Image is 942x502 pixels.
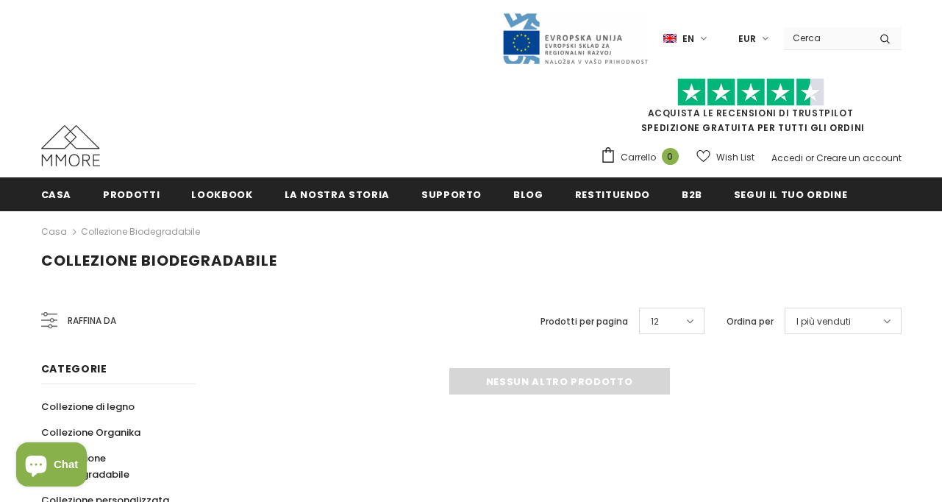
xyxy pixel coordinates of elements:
a: Javni Razpis [502,32,649,44]
img: Casi MMORE [41,125,100,166]
span: Collezione biodegradabile [41,250,277,271]
a: Collezione Organika [41,420,140,445]
a: Acquista le recensioni di TrustPilot [648,107,854,119]
span: Casa [41,188,72,202]
a: supporto [421,177,482,211]
a: Collezione biodegradabile [41,445,179,487]
a: Blog [513,177,543,211]
a: Restituendo [575,177,650,211]
img: Javni Razpis [502,12,649,66]
span: Lookbook [191,188,252,202]
a: Casa [41,223,67,241]
a: B2B [682,177,702,211]
a: Carrello 0 [600,146,686,169]
a: Segui il tuo ordine [734,177,847,211]
a: Collezione biodegradabile [81,225,200,238]
span: 12 [651,314,659,329]
a: Accedi [771,152,803,164]
span: Prodotti [103,188,160,202]
input: Search Site [784,27,868,49]
span: Segui il tuo ordine [734,188,847,202]
span: Restituendo [575,188,650,202]
img: i-lang-1.png [663,32,677,45]
span: Collezione di legno [41,400,135,414]
span: EUR [738,32,756,46]
a: Collezione di legno [41,394,135,420]
span: I più venduti [796,314,851,329]
span: en [682,32,694,46]
label: Prodotti per pagina [540,314,628,329]
inbox-online-store-chat: Shopify online store chat [12,442,91,490]
label: Ordina per [727,314,774,329]
a: La nostra storia [285,177,390,211]
span: Categorie [41,361,107,376]
span: or [805,152,814,164]
span: SPEDIZIONE GRATUITA PER TUTTI GLI ORDINI [600,85,902,134]
a: Wish List [696,144,754,170]
span: Collezione Organika [41,425,140,439]
a: Lookbook [191,177,252,211]
span: Wish List [716,150,754,165]
span: Carrello [621,150,656,165]
span: Blog [513,188,543,202]
img: Fidati di Pilot Stars [677,78,824,107]
a: Casa [41,177,72,211]
span: 0 [662,148,679,165]
span: Raffina da [68,313,116,329]
a: Prodotti [103,177,160,211]
span: La nostra storia [285,188,390,202]
span: B2B [682,188,702,202]
span: supporto [421,188,482,202]
a: Creare un account [816,152,902,164]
